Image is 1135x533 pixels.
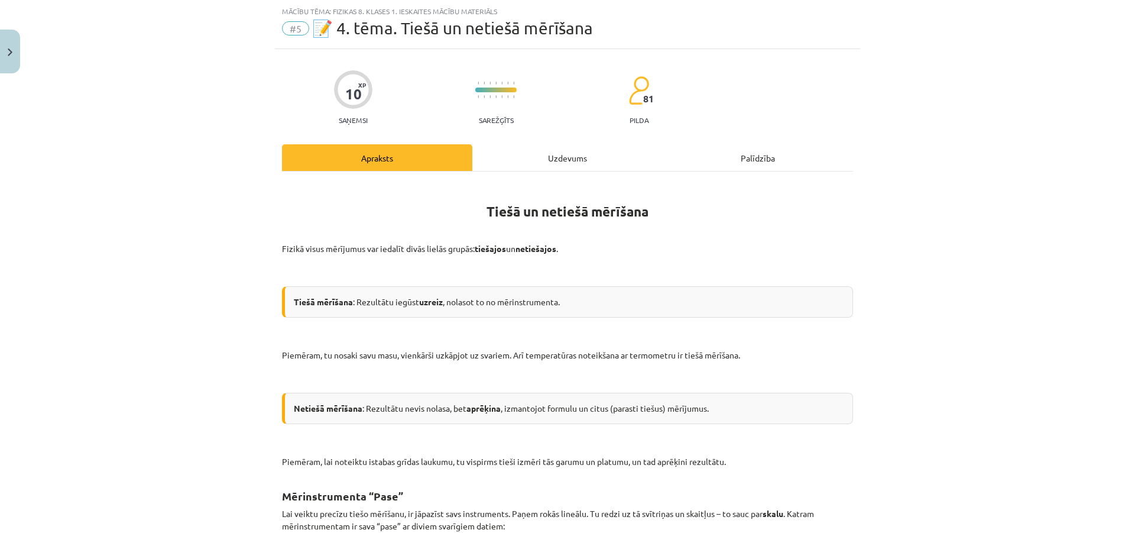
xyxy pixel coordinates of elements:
span: 📝 4. tēma. Tiešā un netiešā mērīšana [312,18,593,38]
img: icon-short-line-57e1e144782c952c97e751825c79c345078a6d821885a25fce030b3d8c18986b.svg [495,82,497,85]
p: Saņemsi [334,116,372,124]
img: icon-short-line-57e1e144782c952c97e751825c79c345078a6d821885a25fce030b3d8c18986b.svg [507,82,508,85]
img: icon-short-line-57e1e144782c952c97e751825c79c345078a6d821885a25fce030b3d8c18986b.svg [478,95,479,98]
p: Fizikā visus mērījumus var iedalīt divās lielās grupās: un . [282,243,853,255]
img: icon-short-line-57e1e144782c952c97e751825c79c345078a6d821885a25fce030b3d8c18986b.svg [489,95,491,98]
img: icon-short-line-57e1e144782c952c97e751825c79c345078a6d821885a25fce030b3d8c18986b.svg [478,82,479,85]
div: Apraksts [282,144,472,171]
div: Palīdzība [663,144,853,171]
img: icon-short-line-57e1e144782c952c97e751825c79c345078a6d821885a25fce030b3d8c18986b.svg [484,82,485,85]
img: icon-short-line-57e1e144782c952c97e751825c79c345078a6d821885a25fce030b3d8c18986b.svg [501,95,502,98]
span: XP [358,82,366,88]
div: 10 [345,86,362,102]
img: icon-short-line-57e1e144782c952c97e751825c79c345078a6d821885a25fce030b3d8c18986b.svg [513,95,514,98]
b: aprēķina [466,403,501,414]
img: icon-close-lesson-0947bae3869378f0d4975bcd49f059093ad1ed9edebbc8119c70593378902aed.svg [8,49,12,56]
span: #5 [282,21,309,35]
b: Tiešā mērīšana [294,296,353,307]
div: Uzdevums [472,144,663,171]
div: Mācību tēma: Fizikas 8. klases 1. ieskaites mācību materiāls [282,7,853,15]
p: Piemēram, lai noteiktu istabas grīdas laukumu, tu vispirms tieši izmēri tās garumu un platumu, un... [282,456,853,468]
img: icon-short-line-57e1e144782c952c97e751825c79c345078a6d821885a25fce030b3d8c18986b.svg [507,95,508,98]
p: Piemēram, tu nosaki savu masu, vienkārši uzkāpjot uz svariem. Arī temperatūras noteikšana ar term... [282,349,853,361]
b: netiešajos [515,243,556,254]
b: skalu [763,508,783,519]
img: icon-short-line-57e1e144782c952c97e751825c79c345078a6d821885a25fce030b3d8c18986b.svg [501,82,502,85]
p: Sarežģīts [479,116,514,124]
strong: Tiešā un netiešā mērīšana [487,203,648,220]
div: : Rezultātu nevis nolasa, bet , izmantojot formulu un citus (parasti tiešus) mērījumus. [282,393,853,424]
img: icon-short-line-57e1e144782c952c97e751825c79c345078a6d821885a25fce030b3d8c18986b.svg [484,95,485,98]
b: tiešajos [475,243,506,254]
img: icon-short-line-57e1e144782c952c97e751825c79c345078a6d821885a25fce030b3d8c18986b.svg [495,95,497,98]
p: pilda [630,116,648,124]
p: Lai veiktu precīzu tiešo mērīšanu, ir jāpazīst savs instruments. Paņem rokās lineālu. Tu redzi uz... [282,508,853,532]
b: Netiešā mērīšana [294,403,362,414]
b: uzreiz [419,296,443,307]
span: 81 [643,93,654,104]
img: icon-short-line-57e1e144782c952c97e751825c79c345078a6d821885a25fce030b3d8c18986b.svg [513,82,514,85]
img: icon-short-line-57e1e144782c952c97e751825c79c345078a6d821885a25fce030b3d8c18986b.svg [489,82,491,85]
img: students-c634bb4e5e11cddfef0936a35e636f08e4e9abd3cc4e673bd6f9a4125e45ecb1.svg [628,76,649,105]
div: : Rezultātu iegūst , nolasot to no mērinstrumenta. [282,286,853,318]
b: Mērinstrumenta “Pase” [282,489,403,503]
